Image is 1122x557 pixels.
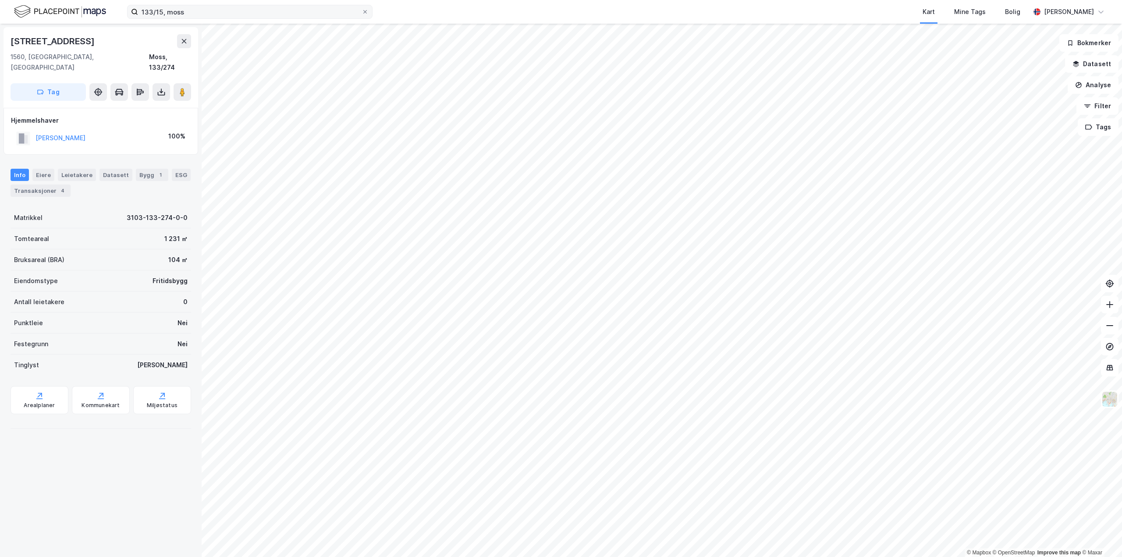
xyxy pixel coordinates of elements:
div: Antall leietakere [14,297,64,307]
div: Bygg [136,169,168,181]
button: Bokmerker [1059,34,1118,52]
div: 100% [168,131,185,142]
div: Kart [923,7,935,17]
div: Datasett [99,169,132,181]
div: Matrikkel [14,213,43,223]
div: Transaksjoner [11,184,71,197]
div: Tinglyst [14,360,39,370]
button: Tags [1078,118,1118,136]
div: Eiendomstype [14,276,58,286]
div: Miljøstatus [147,402,178,409]
div: [PERSON_NAME] [1044,7,1094,17]
button: Datasett [1065,55,1118,73]
a: Improve this map [1037,550,1081,556]
div: Kommunekart [82,402,120,409]
iframe: Chat Widget [1078,515,1122,557]
div: 4 [58,186,67,195]
div: ESG [172,169,191,181]
button: Tag [11,83,86,101]
div: 104 ㎡ [168,255,188,265]
div: Festegrunn [14,339,48,349]
a: OpenStreetMap [993,550,1035,556]
div: Bruksareal (BRA) [14,255,64,265]
div: 1 231 ㎡ [164,234,188,244]
div: Hjemmelshaver [11,115,191,126]
div: Nei [178,318,188,328]
div: [STREET_ADDRESS] [11,34,96,48]
div: Info [11,169,29,181]
div: Mine Tags [954,7,986,17]
img: logo.f888ab2527a4732fd821a326f86c7f29.svg [14,4,106,19]
button: Analyse [1068,76,1118,94]
div: 1560, [GEOGRAPHIC_DATA], [GEOGRAPHIC_DATA] [11,52,149,73]
div: Eiere [32,169,54,181]
div: 1 [156,170,165,179]
div: Tomteareal [14,234,49,244]
div: Nei [178,339,188,349]
div: Moss, 133/274 [149,52,192,73]
button: Filter [1076,97,1118,115]
div: 3103-133-274-0-0 [127,213,188,223]
div: Bolig [1005,7,1020,17]
div: Punktleie [14,318,43,328]
a: Mapbox [967,550,991,556]
img: Z [1101,391,1118,408]
input: Søk på adresse, matrikkel, gårdeiere, leietakere eller personer [138,5,362,18]
div: [PERSON_NAME] [137,360,188,370]
div: Fritidsbygg [153,276,188,286]
div: Kontrollprogram for chat [1078,515,1122,557]
div: 0 [183,297,188,307]
div: Arealplaner [24,402,55,409]
div: Leietakere [58,169,96,181]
